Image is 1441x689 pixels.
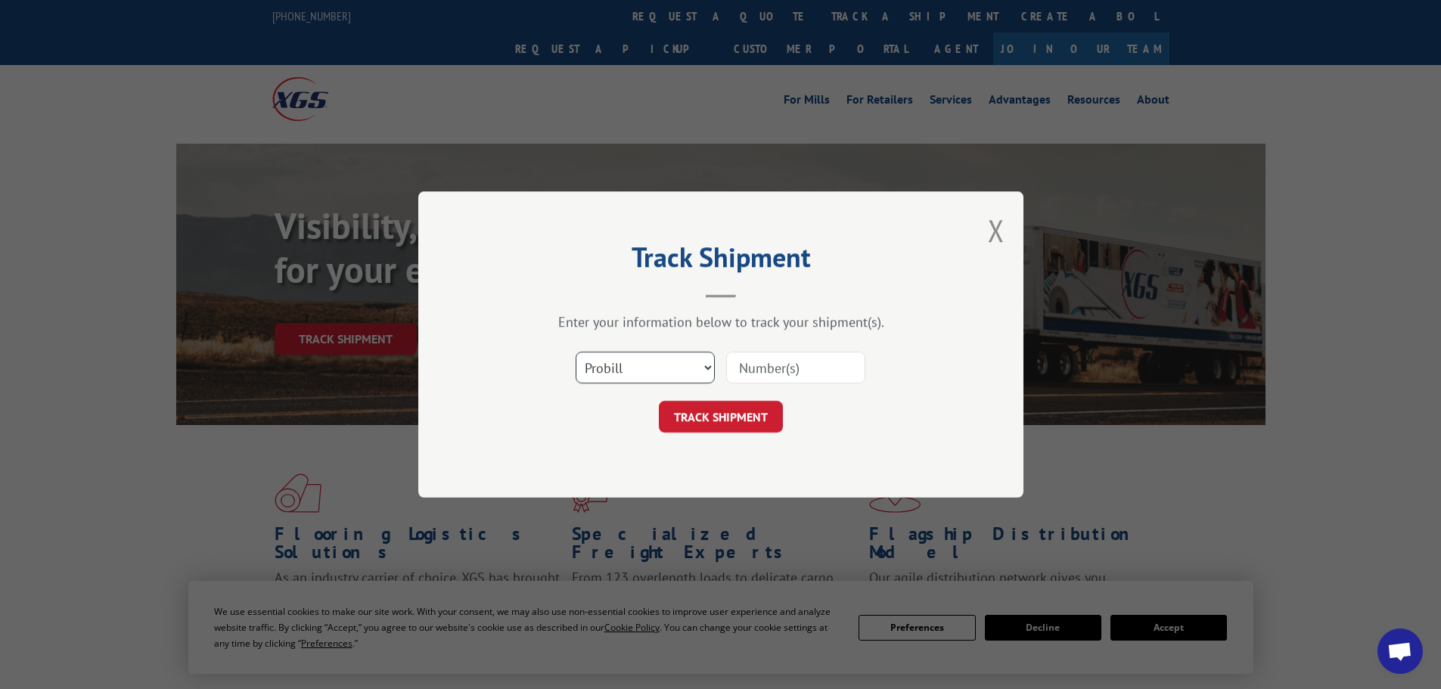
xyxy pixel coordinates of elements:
[726,352,865,383] input: Number(s)
[494,313,948,331] div: Enter your information below to track your shipment(s).
[494,247,948,275] h2: Track Shipment
[988,210,1005,250] button: Close modal
[659,401,783,433] button: TRACK SHIPMENT
[1377,628,1423,674] div: Open chat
